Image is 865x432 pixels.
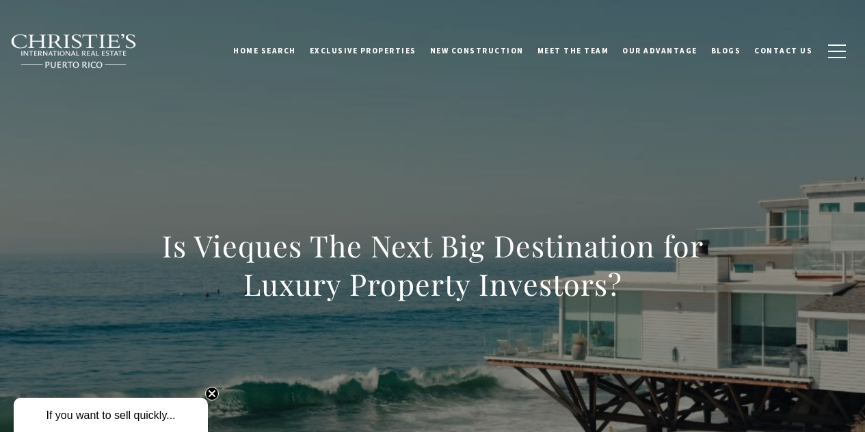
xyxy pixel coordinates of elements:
span: If you want to sell quickly... [46,409,175,421]
img: Christie's International Real Estate black text logo [10,34,137,69]
span: Blogs [711,46,741,55]
span: New Construction [430,46,524,55]
a: Home Search [226,34,303,68]
span: Exclusive Properties [310,46,416,55]
a: Blogs [704,34,748,68]
button: Close teaser [205,387,219,401]
a: Our Advantage [615,34,704,68]
a: Exclusive Properties [303,34,423,68]
div: If you want to sell quickly...Close teaser [14,398,208,432]
a: Meet the Team [531,34,616,68]
span: Contact Us [754,46,812,55]
a: New Construction [423,34,531,68]
h1: Is Vieques The Next Big Destination for Luxury Property Investors? [131,227,734,303]
span: Our Advantage [622,46,697,55]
